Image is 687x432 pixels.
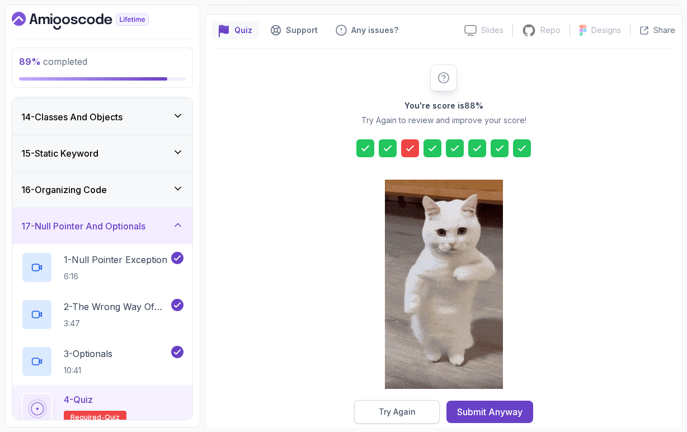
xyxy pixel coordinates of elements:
[21,110,123,124] h3: 14 - Classes And Objects
[591,25,621,36] p: Designs
[105,413,120,422] span: quiz
[21,147,98,160] h3: 15 - Static Keyword
[21,183,107,196] h3: 16 - Organizing Code
[19,56,41,67] span: 89 %
[64,365,112,376] p: 10:41
[379,406,416,417] div: Try Again
[64,300,169,313] p: 2 - The Wrong Way Of Dealing With Null
[404,100,483,111] h2: You're score is 88 %
[21,393,183,424] button: 4-QuizRequired-quiz
[457,405,523,419] div: Submit Anyway
[12,99,192,135] button: 14-Classes And Objects
[21,219,145,233] h3: 17 - Null Pointer And Optionals
[64,347,112,360] p: 3 - Optionals
[21,252,183,283] button: 1-Null Pointer Exception6:16
[12,12,175,30] a: Dashboard
[540,25,561,36] p: Repo
[21,299,183,330] button: 2-The Wrong Way Of Dealing With Null3:47
[21,346,183,377] button: 3-Optionals10:41
[354,400,440,424] button: Try Again
[12,172,192,208] button: 16-Organizing Code
[12,208,192,244] button: 17-Null Pointer And Optionals
[329,21,405,39] button: Feedback button
[12,135,192,171] button: 15-Static Keyword
[19,56,87,67] span: completed
[286,25,318,36] p: Support
[446,401,533,423] button: Submit Anyway
[481,25,504,36] p: Slides
[234,25,252,36] p: Quiz
[351,25,398,36] p: Any issues?
[64,393,93,406] p: 4 - Quiz
[64,318,169,329] p: 3:47
[361,115,526,126] p: Try Again to review and improve your score!
[263,21,324,39] button: Support button
[64,271,167,282] p: 6:16
[212,21,259,39] button: quiz button
[70,413,105,422] span: Required-
[653,25,675,36] p: Share
[630,25,675,36] button: Share
[385,180,503,389] img: cool-cat
[64,253,167,266] p: 1 - Null Pointer Exception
